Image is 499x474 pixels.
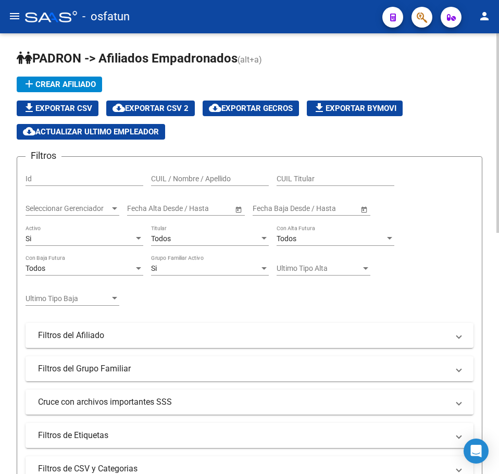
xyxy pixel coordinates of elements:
[151,264,157,272] span: Si
[209,102,221,114] mat-icon: cloud_download
[17,77,102,92] button: Crear Afiliado
[38,363,448,375] mat-panel-title: Filtros del Grupo Familiar
[313,104,396,113] span: Exportar Bymovi
[358,204,369,215] button: Open calendar
[151,234,171,243] span: Todos
[209,104,293,113] span: Exportar GECROS
[26,294,110,303] span: Ultimo Tipo Baja
[26,234,31,243] span: Si
[8,10,21,22] mat-icon: menu
[233,204,244,215] button: Open calendar
[464,439,489,464] div: Open Intercom Messenger
[17,124,165,140] button: Actualizar ultimo Empleador
[26,148,61,163] h3: Filtros
[23,80,96,89] span: Crear Afiliado
[127,204,165,213] input: Fecha inicio
[23,104,92,113] span: Exportar CSV
[26,323,473,348] mat-expansion-panel-header: Filtros del Afiliado
[17,51,238,66] span: PADRON -> Afiliados Empadronados
[82,5,130,28] span: - osfatun
[23,125,35,138] mat-icon: cloud_download
[17,101,98,116] button: Exportar CSV
[307,101,403,116] button: Exportar Bymovi
[113,104,189,113] span: Exportar CSV 2
[277,264,361,273] span: Ultimo Tipo Alta
[26,264,45,272] span: Todos
[23,102,35,114] mat-icon: file_download
[300,204,351,213] input: Fecha fin
[26,390,473,415] mat-expansion-panel-header: Cruce con archivos importantes SSS
[38,330,448,341] mat-panel-title: Filtros del Afiliado
[277,234,296,243] span: Todos
[174,204,225,213] input: Fecha fin
[238,55,262,65] span: (alt+a)
[313,102,326,114] mat-icon: file_download
[106,101,195,116] button: Exportar CSV 2
[23,78,35,90] mat-icon: add
[203,101,299,116] button: Exportar GECROS
[253,204,291,213] input: Fecha inicio
[26,204,110,213] span: Seleccionar Gerenciador
[113,102,125,114] mat-icon: cloud_download
[38,396,448,408] mat-panel-title: Cruce con archivos importantes SSS
[23,127,159,136] span: Actualizar ultimo Empleador
[26,423,473,448] mat-expansion-panel-header: Filtros de Etiquetas
[38,430,448,441] mat-panel-title: Filtros de Etiquetas
[26,356,473,381] mat-expansion-panel-header: Filtros del Grupo Familiar
[478,10,491,22] mat-icon: person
